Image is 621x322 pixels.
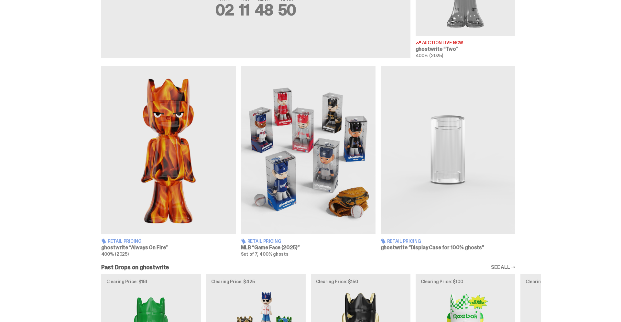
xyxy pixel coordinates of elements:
[241,66,376,234] img: Game Face (2025)
[241,245,376,250] h3: MLB “Game Face (2025)”
[381,66,515,234] img: Display Case for 100% ghosts
[101,264,169,270] h2: Past Drops on ghostwrite
[416,53,443,59] span: 400% (2025)
[211,279,300,284] p: Clearing Price: $425
[241,66,376,256] a: Game Face (2025) Retail Pricing
[421,279,510,284] p: Clearing Price: $100
[247,239,281,243] span: Retail Pricing
[106,279,196,284] p: Clearing Price: $151
[108,239,142,243] span: Retail Pricing
[101,251,129,257] span: 400% (2025)
[491,265,515,270] a: SEE ALL →
[241,251,289,257] span: Set of 7, 400% ghosts
[526,279,615,284] p: Clearing Price: $250
[316,279,405,284] p: Clearing Price: $150
[387,239,421,243] span: Retail Pricing
[101,66,236,234] img: Always On Fire
[101,66,236,256] a: Always On Fire Retail Pricing
[422,40,463,45] span: Auction Live Now
[101,245,236,250] h3: ghostwrite “Always On Fire”
[381,66,515,256] a: Display Case for 100% ghosts Retail Pricing
[381,245,515,250] h3: ghostwrite “Display Case for 100% ghosts”
[416,47,515,52] h3: ghostwrite “Two”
